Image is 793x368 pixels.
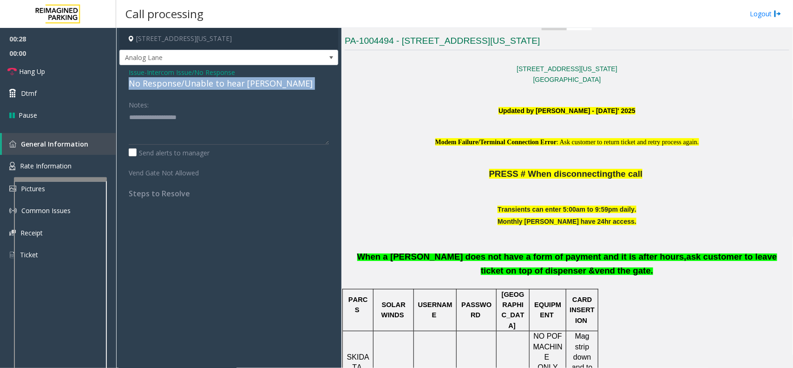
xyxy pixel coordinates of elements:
span: When a [PERSON_NAME] does not have a form of payment and it is after hours, [357,252,687,261]
span: Analog Lane [120,50,294,65]
img: 'icon' [9,207,17,214]
span: Hang Up [19,67,45,76]
label: Vend Gate Not Allowed [126,165,212,178]
span: Dtmf [21,88,37,98]
b: Transients can enter 5:00am to 9:59pm daily. [498,206,636,213]
h4: [STREET_ADDRESS][US_STATE] [119,28,338,50]
img: 'icon' [9,162,15,170]
span: vend the gate. [595,266,653,275]
a: Logout [750,9,781,19]
span: NO POF MACHINE [533,332,563,361]
span: [GEOGRAPHIC_DATA] [502,291,524,329]
div: No Response/Unable to hear [PERSON_NAME] [129,77,329,90]
span: PRESS # When disconnecting [489,169,613,179]
label: Send alerts to manager [129,148,210,158]
a: General Information [2,133,116,155]
span: CARD INSERTION [570,296,595,324]
img: logout [774,9,781,19]
a: [STREET_ADDRESS][US_STATE] [517,65,617,73]
span: : Ask customer to return ticket and retry process again. [557,139,699,146]
span: Modem Failure/Terminal Connection Error [435,139,557,146]
a: [GEOGRAPHIC_DATA] [533,76,601,83]
span: EQUIPMENT [534,301,561,319]
span: PASSWORD [461,301,492,319]
b: ask customer to leave ticket on top of dispenser & [481,252,777,275]
label: Notes: [129,97,149,110]
img: 'icon' [9,186,16,192]
h3: PA-1004494 - [STREET_ADDRESS][US_STATE] [345,35,789,50]
span: Issue [129,67,144,77]
img: 'icon' [9,230,16,236]
span: Rate Information [20,161,72,170]
span: SOLAR WINDS [381,301,406,319]
span: Pause [19,110,37,120]
h3: Call processing [121,2,208,25]
font: Updated by [PERSON_NAME] - [DATE]' 2025 [498,107,636,114]
b: Monthly [PERSON_NAME] have 24hr access. [498,218,636,225]
span: Intercom Issue/No Response [147,67,235,77]
span: - [144,68,235,77]
img: 'icon' [9,141,16,147]
img: 'icon' [9,251,15,259]
span: USERNAME [418,301,452,319]
span: the call [613,169,642,179]
span: PARCS [348,296,368,314]
h4: Steps to Resolve [129,189,329,198]
span: General Information [21,140,88,148]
